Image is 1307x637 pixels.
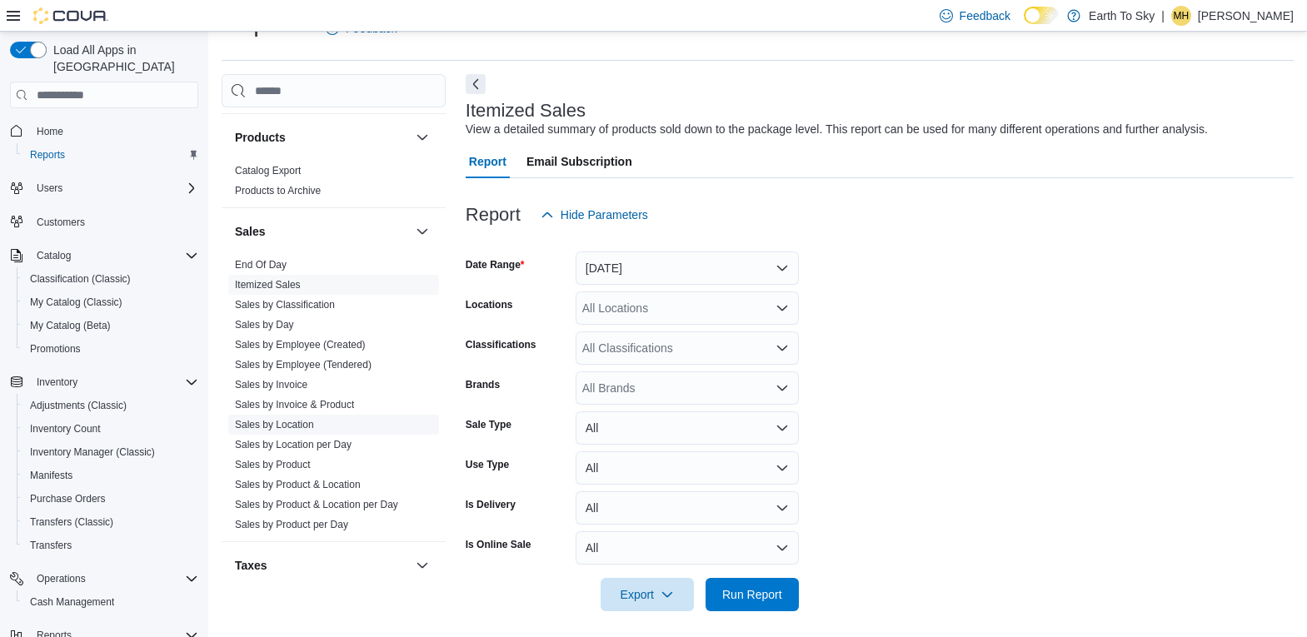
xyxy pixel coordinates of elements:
label: Brands [466,378,500,391]
a: Home [30,122,70,142]
label: Use Type [466,458,509,471]
button: Operations [30,569,92,589]
h3: Itemized Sales [466,101,586,121]
button: Open list of options [776,341,789,355]
span: Promotions [23,339,198,359]
img: Cova [33,7,108,24]
span: My Catalog (Beta) [23,316,198,336]
button: All [576,491,799,525]
span: Users [37,182,62,195]
button: Catalog [3,244,205,267]
span: Classification (Classic) [23,269,198,289]
button: Purchase Orders [17,487,205,510]
button: Promotions [17,337,205,361]
a: Adjustments (Classic) [23,396,133,416]
p: Earth To Sky [1089,6,1155,26]
span: Cash Management [30,595,114,609]
a: Reports [23,145,72,165]
a: Sales by Invoice [235,379,307,391]
button: Taxes [235,557,409,574]
span: Operations [37,572,86,585]
div: Products [222,161,446,207]
button: Cash Management [17,590,205,614]
a: Manifests [23,465,79,485]
a: Inventory Manager (Classic) [23,442,162,462]
span: Sales by Location [235,418,314,431]
button: Transfers [17,534,205,557]
span: Sales by Day [235,318,294,331]
button: Export [601,578,694,611]
span: Manifests [23,465,198,485]
a: Sales by Product & Location per Day [235,499,398,510]
a: Sales by Product [235,459,311,470]
button: Manifests [17,464,205,487]
div: Michelle Hinton [1171,6,1191,26]
span: MH [1174,6,1190,26]
span: Dark Mode [1024,24,1025,25]
a: Sales by Product per Day [235,519,348,530]
button: Run Report [706,578,799,611]
span: Catalog [30,246,198,266]
span: Itemized Sales [235,278,301,291]
button: My Catalog (Beta) [17,314,205,337]
button: Sales [412,221,432,241]
a: Sales by Employee (Created) [235,339,366,351]
span: Email Subscription [526,145,632,178]
span: Run Report [722,586,782,603]
span: Home [37,125,63,138]
a: Sales by Location [235,419,314,430]
span: Adjustments (Classic) [30,399,127,412]
span: Reports [23,145,198,165]
a: Transfers [23,535,78,555]
span: Purchase Orders [30,492,106,505]
a: Catalog Export [235,165,301,177]
div: Sales [222,255,446,541]
span: Inventory Manager (Classic) [23,442,198,462]
button: Inventory [3,371,205,394]
span: Customers [30,212,198,232]
label: Sale Type [466,418,511,431]
span: Sales by Product & Location [235,478,361,491]
button: Classification (Classic) [17,267,205,291]
label: Is Online Sale [466,538,531,551]
span: Classification (Classic) [30,272,131,286]
a: Sales by Employee (Tendered) [235,359,372,371]
span: Adjustments (Classic) [23,396,198,416]
span: Sales by Classification [235,298,335,311]
span: Sales by Product & Location per Day [235,498,398,511]
a: Products to Archive [235,185,321,197]
span: Manifests [30,469,72,482]
a: Promotions [23,339,87,359]
span: Cash Management [23,592,198,612]
h3: Report [466,205,521,225]
span: Transfers [30,539,72,552]
span: Catalog Export [235,164,301,177]
span: Feedback [960,7,1010,24]
button: Home [3,118,205,142]
span: Sales by Employee (Created) [235,338,366,351]
div: View a detailed summary of products sold down to the package level. This report can be used for m... [466,121,1208,138]
button: Users [30,178,69,198]
button: Operations [3,567,205,590]
button: My Catalog (Classic) [17,291,205,314]
a: Sales by Day [235,319,294,331]
a: Sales by Classification [235,299,335,311]
p: | [1161,6,1165,26]
button: Inventory Count [17,417,205,440]
button: Next [466,74,486,94]
span: My Catalog (Beta) [30,319,111,332]
span: Hide Parameters [561,207,648,223]
a: Inventory Count [23,419,107,439]
button: Open list of options [776,381,789,395]
button: Reports [17,143,205,167]
button: Open list of options [776,301,789,315]
a: Customers [30,212,92,232]
button: All [576,411,799,445]
a: Transfers (Classic) [23,512,120,532]
span: Inventory [30,372,198,392]
button: Hide Parameters [534,198,655,231]
button: All [576,451,799,485]
label: Date Range [466,258,525,271]
span: Load All Apps in [GEOGRAPHIC_DATA] [47,42,198,75]
span: End Of Day [235,258,287,271]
